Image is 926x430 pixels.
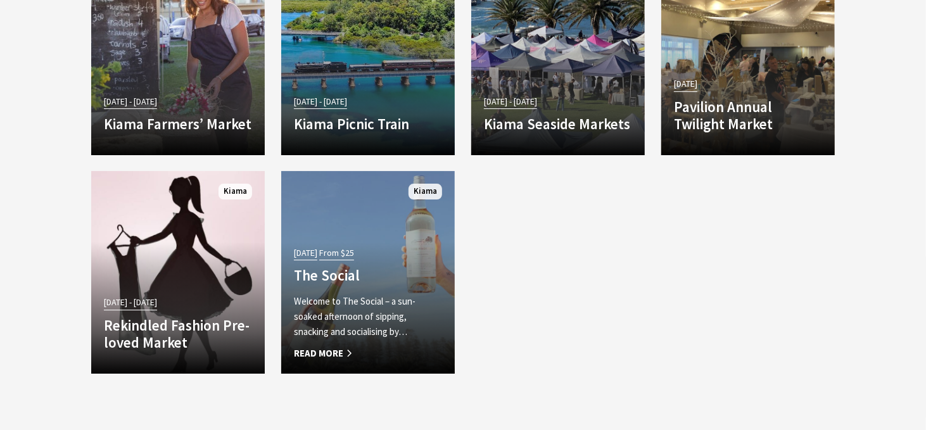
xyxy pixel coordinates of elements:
[294,294,442,339] p: Welcome to The Social – a sun-soaked afternoon of sipping, snacking and socialising by…
[674,98,822,133] h4: Pavilion Annual Twilight Market
[674,77,697,91] span: [DATE]
[294,94,347,109] span: [DATE] - [DATE]
[409,184,442,199] span: Kiama
[91,171,265,374] a: [DATE] - [DATE] Rekindled Fashion Pre-loved Market Kiama
[104,317,252,351] h4: Rekindled Fashion Pre-loved Market
[484,115,632,133] h4: Kiama Seaside Markets
[219,184,252,199] span: Kiama
[484,94,537,109] span: [DATE] - [DATE]
[104,115,252,133] h4: Kiama Farmers’ Market
[294,267,442,284] h4: The Social
[294,246,317,260] span: [DATE]
[104,94,157,109] span: [DATE] - [DATE]
[281,171,455,374] a: [DATE] From $25 The Social Welcome to The Social – a sun-soaked afternoon of sipping, snacking an...
[294,346,442,361] span: Read More
[104,295,157,310] span: [DATE] - [DATE]
[319,246,354,260] span: From $25
[294,115,442,133] h4: Kiama Picnic Train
